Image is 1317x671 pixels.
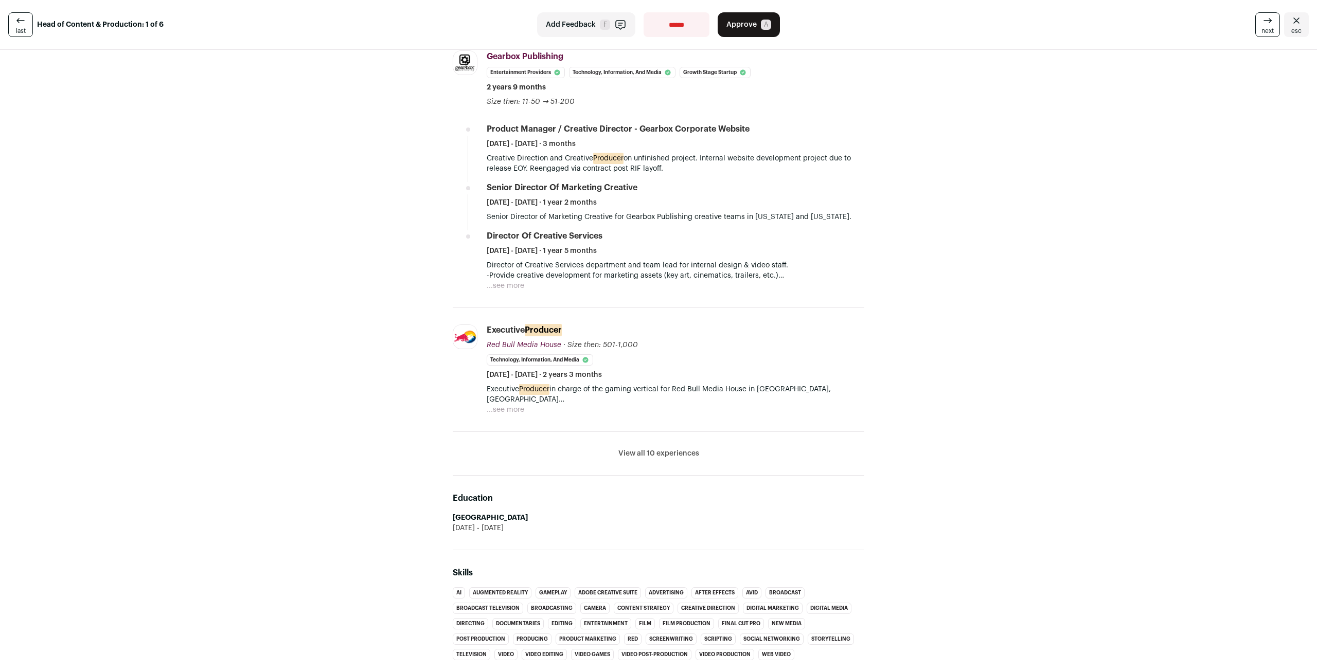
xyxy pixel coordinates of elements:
[743,603,803,614] li: Digital Marketing
[548,618,576,629] li: Editing
[522,649,567,660] li: Video Editing
[618,649,691,660] li: Video Post-Production
[546,20,596,30] span: Add Feedback
[453,567,864,579] h2: Skills
[618,448,699,459] button: View all 10 experiences
[571,649,614,660] li: Video Games
[37,20,164,30] strong: Head of Content & Production: 1 of 6
[487,384,864,405] p: Executive in charge of the gaming vertical for Red Bull Media House in [GEOGRAPHIC_DATA], [GEOGRA...
[453,51,477,75] img: 81424d5458f5ac8201ab857e8830324f281091e206c0f20aee1c125029074b22.jpg
[487,153,864,174] p: Creative Direction and Creative on unfinished project. Internal website development project due t...
[487,324,562,336] div: Executive
[519,384,549,395] mark: Producer
[527,603,576,614] li: Broadcasting
[808,633,854,645] li: Storytelling
[525,324,562,336] mark: Producer
[696,649,754,660] li: Video Production
[487,230,602,242] div: Director of Creative Services
[453,603,523,614] li: Broadcast Television
[487,354,593,366] li: Technology, Information, and Media
[453,325,477,349] img: 9597436ae82a390237879285b3875f74b7f5f92177df9250ca1a024116d71d86.jpg
[635,618,655,629] li: Film
[600,20,610,30] span: F
[580,618,631,629] li: Entertainment
[487,98,575,105] span: Size then: 11-50 → 51-200
[492,618,544,629] li: Documentaries
[1284,12,1309,37] a: Close
[487,281,524,291] button: ...see more
[624,633,642,645] li: RED
[453,492,864,504] h2: Education
[569,67,675,78] li: Technology, Information, and Media
[8,12,33,37] a: last
[536,587,571,599] li: Gameplay
[487,52,563,61] span: Gearbox Publishing
[453,523,504,533] span: [DATE] - [DATE]
[580,603,610,614] li: Camera
[487,82,546,93] span: 2 years 9 months
[742,587,761,599] li: Avid
[718,12,780,37] button: Approve A
[563,341,638,349] span: · Size then: 501-1,000
[726,20,757,30] span: Approve
[487,197,597,208] span: [DATE] - [DATE] · 1 year 2 months
[766,587,805,599] li: Broadcast
[453,649,490,660] li: Television
[487,341,561,349] span: Red Bull Media House
[659,618,714,629] li: Film Production
[691,587,738,599] li: After Effects
[575,587,641,599] li: Adobe Creative Suite
[537,12,635,37] button: Add Feedback F
[680,67,751,78] li: Growth Stage Startup
[807,603,851,614] li: Digital Media
[701,633,736,645] li: Scripting
[513,633,551,645] li: Producing
[1261,27,1274,35] span: next
[453,618,488,629] li: Directing
[646,633,697,645] li: Screenwriting
[556,633,620,645] li: Product Marketing
[494,649,518,660] li: Video
[487,260,864,281] p: Director of Creative Services department and team lead for internal design & video staff. -Provid...
[678,603,739,614] li: Creative Direction
[487,246,597,256] span: [DATE] - [DATE] · 1 year 5 months
[1291,27,1302,35] span: esc
[718,618,764,629] li: Final Cut Pro
[645,587,687,599] li: Advertising
[487,405,524,415] button: ...see more
[487,182,637,193] div: Senior Director of Marketing Creative
[487,370,602,380] span: [DATE] - [DATE] · 2 years 3 months
[16,27,26,35] span: last
[487,67,565,78] li: Entertainment Providers
[487,212,864,222] p: Senior Director of Marketing Creative for Gearbox Publishing creative teams in [US_STATE] and [US...
[469,587,531,599] li: Augmented Reality
[740,633,804,645] li: Social Networking
[453,633,509,645] li: Post Production
[614,603,673,614] li: Content Strategy
[761,20,771,30] span: A
[593,153,624,164] mark: Producer
[487,123,750,135] div: Product Manager / Creative Director - Gearbox Corporate Website
[758,649,794,660] li: Web Video
[768,618,805,629] li: New Media
[487,139,576,149] span: [DATE] - [DATE] · 3 months
[1255,12,1280,37] a: next
[453,587,465,599] li: AI
[453,514,528,521] strong: [GEOGRAPHIC_DATA]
